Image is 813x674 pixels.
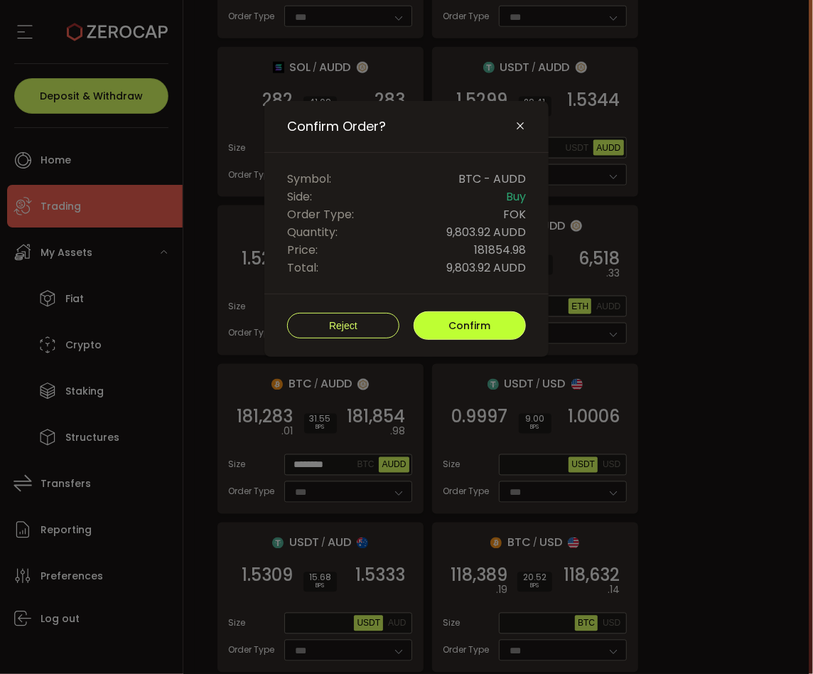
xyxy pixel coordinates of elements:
[329,320,357,331] span: Reject
[287,188,312,205] span: Side:
[458,170,526,188] span: BTC - AUDD
[287,313,399,338] button: Reject
[742,606,813,674] iframe: Chat Widget
[287,241,318,259] span: Price:
[287,205,354,223] span: Order Type:
[446,223,526,241] span: 9,803.92 AUDD
[515,120,526,133] button: Close
[287,259,318,277] span: Total:
[446,259,526,277] span: 9,803.92 AUDD
[449,319,491,333] span: Confirm
[414,311,526,340] button: Confirm
[474,241,526,259] span: 181854.98
[287,223,338,241] span: Quantity:
[287,118,386,135] span: Confirm Order?
[506,188,526,205] span: Buy
[264,101,549,357] div: Confirm Order?
[503,205,526,223] span: FOK
[287,170,331,188] span: Symbol:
